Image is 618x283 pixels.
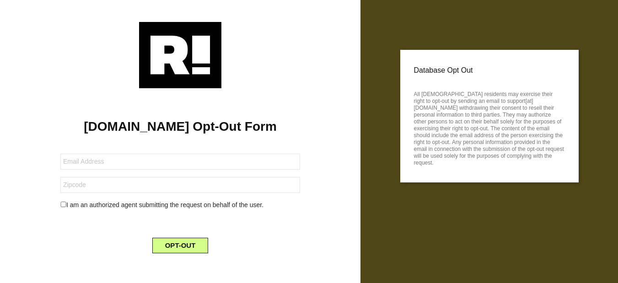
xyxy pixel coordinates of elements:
h1: [DOMAIN_NAME] Opt-Out Form [14,119,347,134]
p: Database Opt Out [414,64,565,77]
p: All [DEMOGRAPHIC_DATA] residents may exercise their right to opt-out by sending an email to suppo... [414,88,565,166]
img: Retention.com [139,22,221,88]
input: Zipcode [60,177,300,193]
button: OPT-OUT [152,238,209,253]
div: I am an authorized agent submitting the request on behalf of the user. [54,200,307,210]
input: Email Address [60,154,300,170]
